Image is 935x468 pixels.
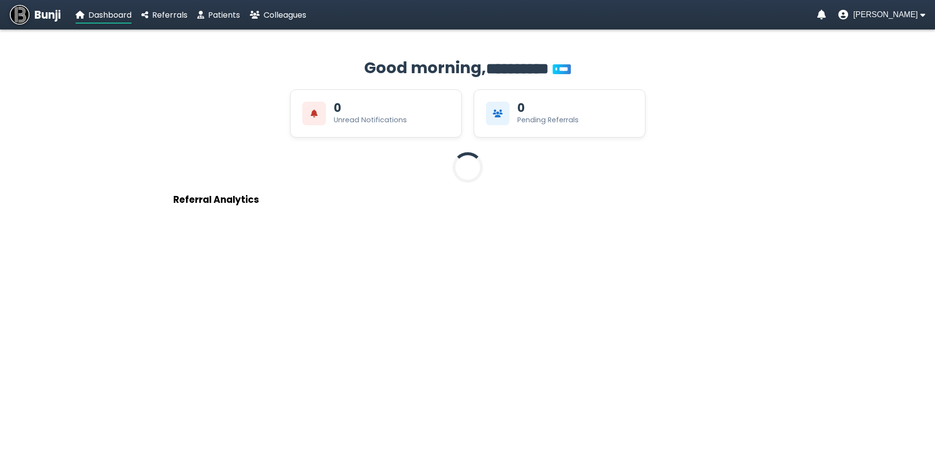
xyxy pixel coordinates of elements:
[474,89,645,138] div: View Pending Referrals
[173,56,762,80] h2: Good morning,
[197,9,240,21] a: Patients
[34,7,61,23] span: Bunji
[264,9,306,21] span: Colleagues
[10,5,61,25] a: Bunji
[76,9,132,21] a: Dashboard
[208,9,240,21] span: Patients
[290,89,462,138] div: View Unread Notifications
[853,10,918,19] span: [PERSON_NAME]
[250,9,306,21] a: Colleagues
[334,115,407,125] div: Unread Notifications
[517,102,525,114] div: 0
[10,5,29,25] img: Bunji Dental Referral Management
[334,102,341,114] div: 0
[553,64,571,74] span: You’re on Plus!
[838,10,925,20] button: User menu
[517,115,579,125] div: Pending Referrals
[141,9,187,21] a: Referrals
[88,9,132,21] span: Dashboard
[173,193,762,207] h3: Referral Analytics
[817,10,826,20] a: Notifications
[152,9,187,21] span: Referrals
